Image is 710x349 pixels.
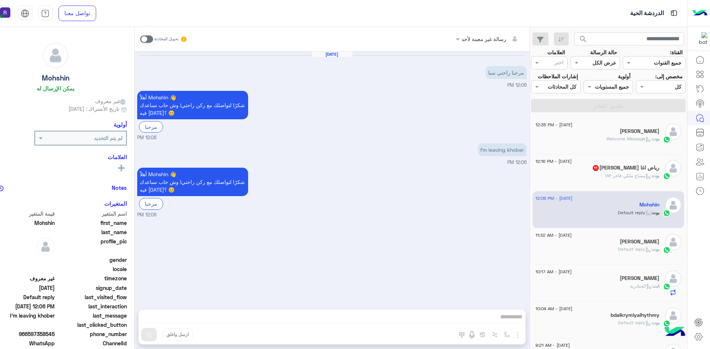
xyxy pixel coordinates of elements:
span: 12:06 PM [137,212,156,219]
h6: المتغيرات [104,200,127,207]
a: تواصل معنا [58,6,96,21]
p: 12/8/2025, 12:06 PM [137,91,248,119]
img: tab [21,9,29,18]
p: الدردشة الحية [630,8,664,18]
img: defaultAdmin.png [665,270,682,287]
div: مرحبا [139,198,163,209]
span: signup_date [56,284,127,292]
span: انت [653,283,659,289]
h5: ابو منصور [620,239,659,245]
span: last_clicked_button [56,321,127,329]
h6: [DATE] [312,52,352,57]
span: [DATE] - 9:21 AM [535,342,570,349]
h5: ابو رودى [620,275,659,281]
img: defaultAdmin.png [665,123,682,140]
img: defaultAdmin.png [665,307,682,324]
span: 12:06 PM [137,134,156,141]
span: : Default reply [618,210,652,215]
span: gender [56,256,127,264]
label: العلامات [547,48,565,56]
span: [DATE] - 11:32 AM [535,232,572,239]
span: 12:06 PM [507,160,527,165]
span: اسم المتغير [56,210,127,218]
span: search [579,35,588,44]
label: مخصص إلى: [655,72,683,80]
img: tab [669,8,679,18]
span: بوت [652,210,659,215]
span: first_name [56,219,127,227]
span: last_visited_flow [56,293,127,301]
p: 12/8/2025, 12:06 PM [478,143,527,156]
span: 12:06 PM [507,82,527,88]
img: defaultAdmin.png [36,237,55,256]
label: القناة: [670,48,683,56]
img: WhatsApp [663,209,670,217]
img: defaultAdmin.png [665,160,682,177]
span: [DATE] - 12:16 PM [535,158,572,165]
h5: Mohshin [639,202,659,208]
span: profile_pic [56,237,127,254]
label: إشارات الملاحظات [538,72,578,80]
label: حالة الرسالة [590,48,617,56]
h5: Mohshin [42,74,70,82]
span: بوت [652,173,659,178]
h5: Dexter Toquero [620,128,659,134]
span: ChannelId [56,339,127,347]
span: 11 [593,165,599,171]
span: [DATE] - 10:17 AM [535,268,572,275]
span: : مساج ملكي فاخر VIP [605,173,652,178]
p: 12/8/2025, 12:06 PM [137,168,248,196]
span: تاريخ الأشتراك : [DATE] [68,105,119,113]
span: : Default reply [618,320,652,325]
small: تحويل المحادثة [154,36,179,42]
img: WhatsApp [663,320,670,327]
h6: يمكن الإرسال له [37,85,74,92]
h6: Notes [112,184,127,191]
img: defaultAdmin.png [665,197,682,213]
img: tab [41,9,50,18]
button: ارسل واغلق [162,328,193,341]
span: بوت [652,320,659,325]
span: [DATE] - 10:04 AM [535,305,572,312]
button: تطبيق الفلاتر [531,99,686,112]
label: أولوية [618,72,630,80]
span: غير معروف [95,97,127,105]
span: last_message [56,312,127,319]
img: hulul-logo.png [662,319,688,345]
img: Logo [693,6,707,21]
img: defaultAdmin.png [43,43,68,68]
span: locale [56,265,127,273]
h5: رياض اغا ابو اياد [592,165,659,171]
h5: bdalkrymlyalhythmy [611,312,659,318]
a: tab [38,6,53,21]
span: بوت [652,136,659,141]
span: : Default reply [618,246,652,252]
img: 322853014244696 [694,32,707,45]
img: WhatsApp [663,136,670,143]
button: search [574,32,592,48]
h6: أولوية [114,121,127,128]
span: [DATE] - 12:06 PM [535,195,572,202]
span: last_name [56,228,127,236]
span: [DATE] - 12:35 PM [535,122,572,128]
span: timezone [56,274,127,282]
img: WhatsApp [663,283,670,290]
span: last_interaction [56,302,127,310]
img: WhatsApp [663,246,670,254]
img: WhatsApp [663,172,670,180]
p: 12/8/2025, 12:06 PM [486,66,527,79]
span: بوت [652,246,659,252]
div: مرحبا [139,121,163,133]
div: اختر [554,58,565,68]
span: : Welcome Message [606,136,652,141]
img: defaultAdmin.png [665,234,682,250]
span: : الجنادرية [630,283,653,289]
span: phone_number [56,330,127,338]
